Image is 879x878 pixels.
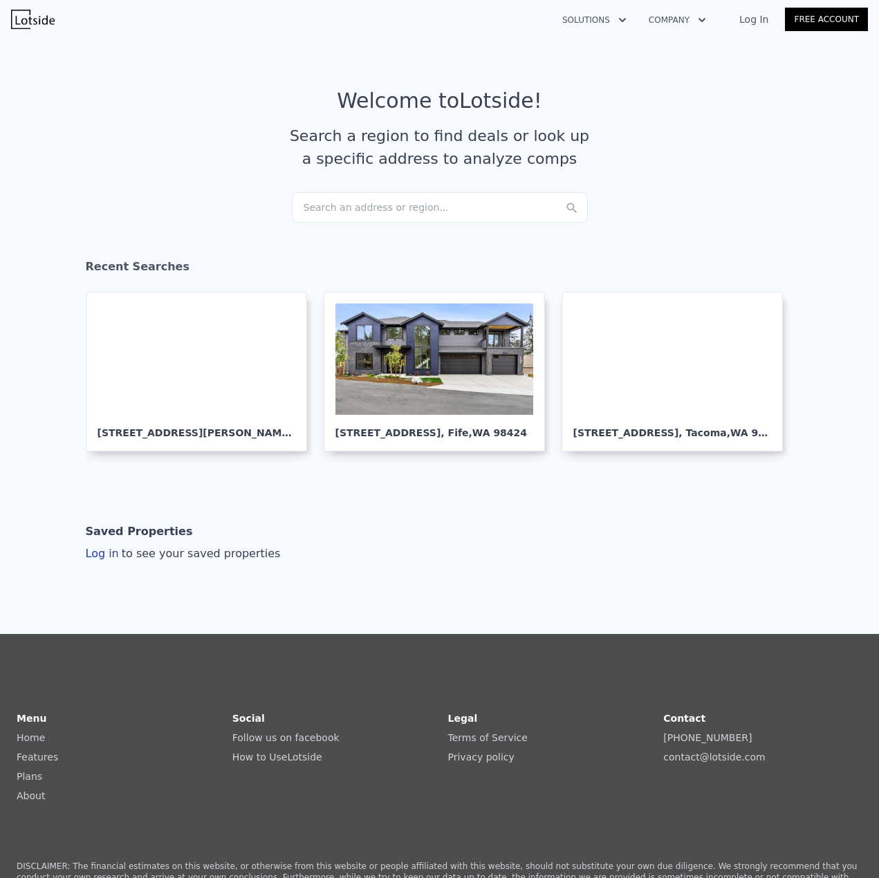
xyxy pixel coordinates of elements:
a: Log In [723,12,785,26]
span: , WA 98408 [727,427,786,438]
span: to see your saved properties [119,547,281,560]
span: , WA 98424 [469,427,528,438]
div: Log in [86,545,281,562]
img: Lotside [11,10,55,29]
a: Terms of Service [448,732,528,743]
a: Home [17,732,45,743]
div: Recent Searches [86,247,794,292]
div: [STREET_ADDRESS] , Fife [335,415,533,440]
a: About [17,790,45,801]
div: [STREET_ADDRESS][PERSON_NAME] , [PERSON_NAME] [98,415,295,440]
div: Search an address or region... [292,192,588,223]
a: Features [17,751,58,763]
a: contact@lotside.com [663,751,765,763]
a: [STREET_ADDRESS], Tacoma,WA 98408 [562,292,794,451]
a: Plans [17,771,42,782]
a: Follow us on facebook [232,732,340,743]
div: Saved Properties [86,518,193,545]
a: Free Account [785,8,868,31]
strong: Contact [663,713,705,724]
strong: Social [232,713,265,724]
strong: Menu [17,713,46,724]
a: [STREET_ADDRESS], Fife,WA 98424 [324,292,556,451]
a: How to UseLotside [232,751,322,763]
a: [STREET_ADDRESS][PERSON_NAME], [PERSON_NAME] [86,292,318,451]
button: Solutions [551,8,638,32]
a: [PHONE_NUMBER] [663,732,752,743]
button: Company [638,8,717,32]
strong: Legal [448,713,478,724]
div: [STREET_ADDRESS] , Tacoma [573,415,771,440]
a: Privacy policy [448,751,515,763]
div: Search a region to find deals or look up a specific address to analyze comps [285,124,595,170]
div: Welcome to Lotside ! [337,88,542,113]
